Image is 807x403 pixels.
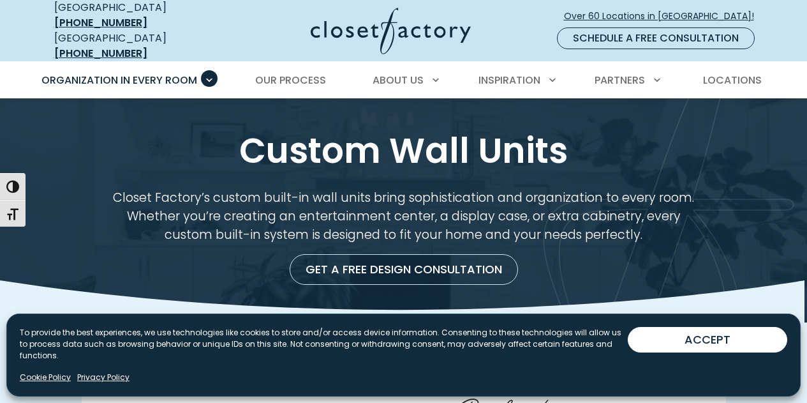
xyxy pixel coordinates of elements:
span: Over 60 Locations in [GEOGRAPHIC_DATA]! [564,10,764,23]
span: Inspiration [478,73,540,87]
img: Closet Factory Logo [311,8,471,54]
a: [PHONE_NUMBER] [54,15,147,30]
p: To provide the best experiences, we use technologies like cookies to store and/or access device i... [20,327,628,361]
a: Schedule a Free Consultation [557,27,755,49]
button: ACCEPT [628,327,787,353]
h1: Custom Wall Units [52,130,756,172]
a: Over 60 Locations in [GEOGRAPHIC_DATA]! [563,5,765,27]
div: [GEOGRAPHIC_DATA] [54,31,211,61]
a: Cookie Policy [20,372,71,383]
span: Locations [703,73,762,87]
span: Organization in Every Room [41,73,197,87]
nav: Primary Menu [33,63,775,98]
a: Get a Free Design Consultation [290,254,518,285]
span: Partners [595,73,645,87]
a: Privacy Policy [77,372,130,383]
p: Closet Factory’s custom built-in wall units bring sophistication and organization to every room. ... [112,188,696,244]
span: About Us [373,73,424,87]
a: [PHONE_NUMBER] [54,46,147,61]
span: Our Process [255,73,326,87]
